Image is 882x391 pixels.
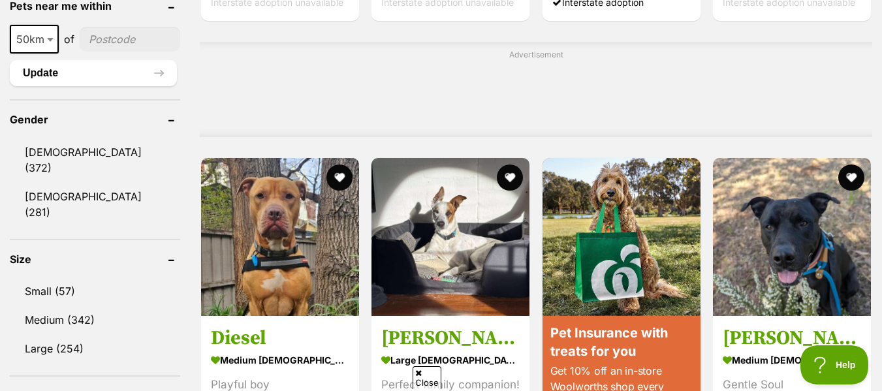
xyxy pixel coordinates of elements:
[10,335,180,362] a: Large (254)
[838,164,864,191] button: favourite
[413,366,441,389] span: Close
[11,30,57,48] span: 50km
[10,277,180,305] a: Small (57)
[10,183,180,226] a: [DEMOGRAPHIC_DATA] (281)
[10,253,180,265] header: Size
[80,27,180,52] input: postcode
[10,60,177,86] button: Update
[211,350,349,369] strong: medium [DEMOGRAPHIC_DATA] Dog
[723,350,861,369] strong: medium [DEMOGRAPHIC_DATA] Dog
[211,325,349,350] h3: Diesel
[10,138,180,181] a: [DEMOGRAPHIC_DATA] (372)
[371,158,529,316] img: Frankie - Mixed breed Dog
[800,345,869,384] iframe: Help Scout Beacon - Open
[326,164,353,191] button: favourite
[10,306,180,334] a: Medium (342)
[381,325,520,350] h3: [PERSON_NAME]
[713,158,871,316] img: Jake - American Staffordshire Terrier Dog
[200,42,872,137] div: Advertisement
[497,164,524,191] button: favourite
[381,350,520,369] strong: large [DEMOGRAPHIC_DATA] Dog
[10,25,59,54] span: 50km
[64,31,74,47] span: of
[10,114,180,125] header: Gender
[723,325,861,350] h3: [PERSON_NAME]
[201,158,359,316] img: Diesel - Staffordshire Bull Terrier Dog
